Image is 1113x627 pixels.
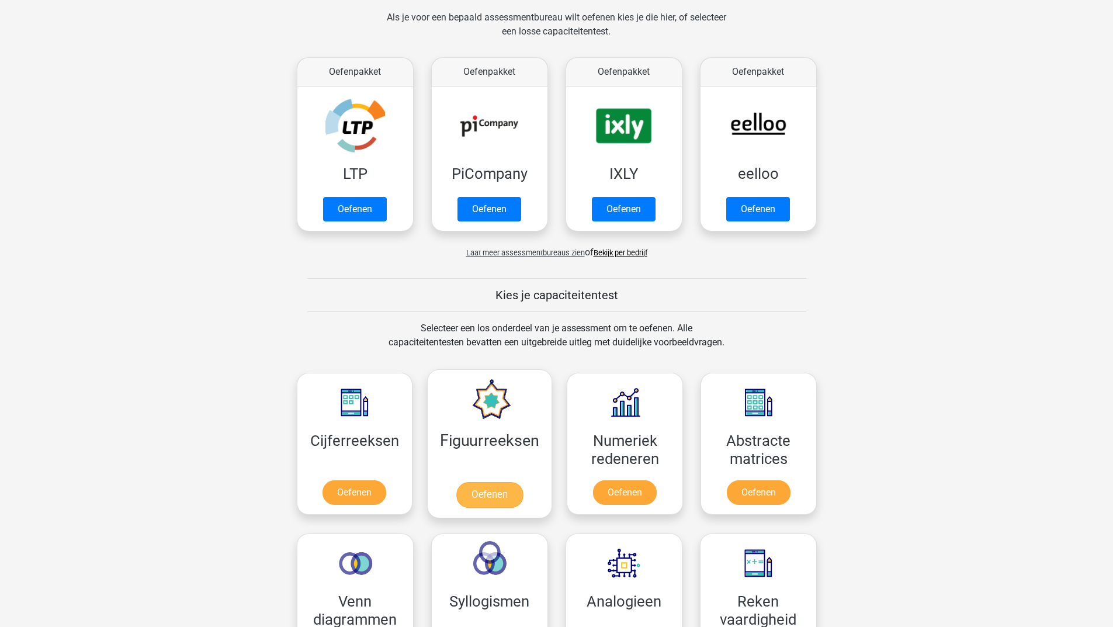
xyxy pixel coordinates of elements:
a: Oefenen [592,197,656,221]
h5: Kies je capaciteitentest [307,288,806,302]
div: Als je voor een bepaald assessmentbureau wilt oefenen kies je die hier, of selecteer een losse ca... [377,11,736,53]
a: Bekijk per bedrijf [594,248,647,257]
a: Oefenen [726,197,790,221]
a: Oefenen [457,197,521,221]
span: Laat meer assessmentbureaus zien [466,248,585,257]
a: Oefenen [456,482,523,508]
a: Oefenen [593,480,657,505]
a: Oefenen [323,197,387,221]
div: Selecteer een los onderdeel van je assessment om te oefenen. Alle capaciteitentesten bevatten een... [377,321,736,363]
a: Oefenen [323,480,386,505]
a: Oefenen [727,480,790,505]
div: of [288,236,826,259]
